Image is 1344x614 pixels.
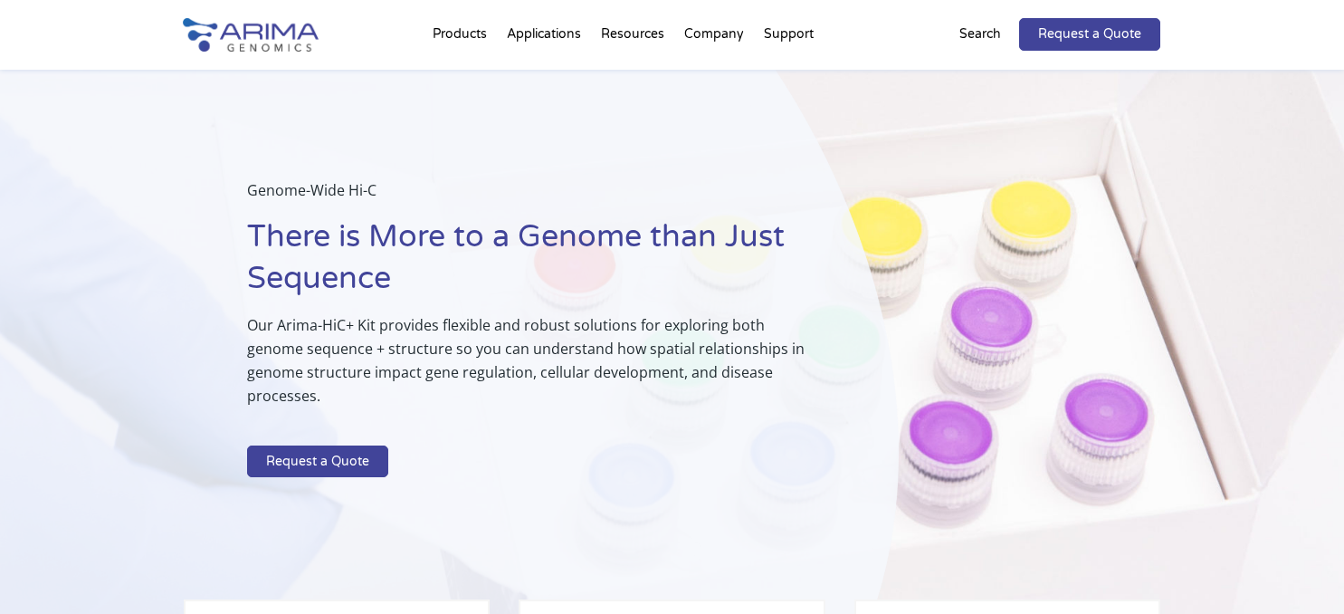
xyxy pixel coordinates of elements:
[1019,18,1160,51] a: Request a Quote
[959,23,1001,46] p: Search
[247,216,808,313] h1: There is More to a Genome than Just Sequence
[183,18,319,52] img: Arima-Genomics-logo
[247,178,808,216] p: Genome-Wide Hi-C
[247,446,388,478] a: Request a Quote
[247,313,808,422] p: Our Arima-HiC+ Kit provides flexible and robust solutions for exploring both genome sequence + st...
